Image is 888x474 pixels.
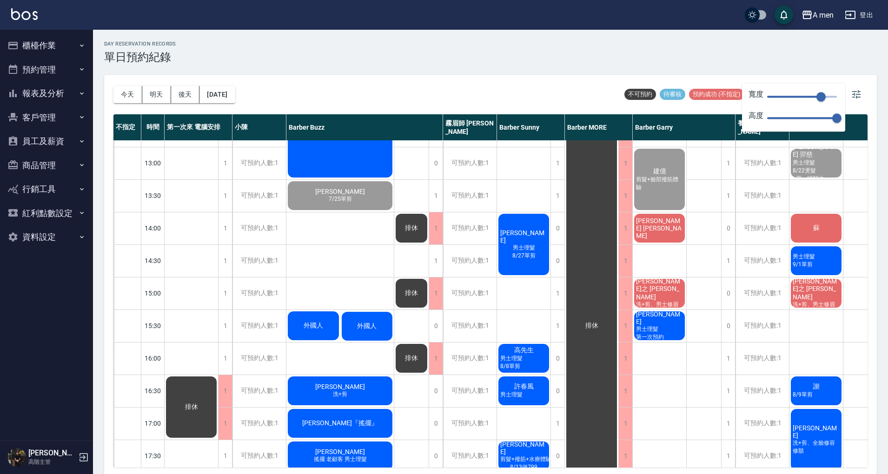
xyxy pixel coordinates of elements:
span: 排休 [183,403,200,411]
div: 可預約人數:1 [232,440,286,472]
span: 排休 [403,224,420,232]
div: 1 [550,408,564,440]
button: 員工及薪資 [4,129,89,153]
div: 可預約人數:1 [232,375,286,407]
div: 14:00 [141,212,165,244]
div: 可預約人數:1 [443,310,497,342]
button: 紅利點數設定 [4,201,89,225]
span: 排休 [403,354,420,362]
div: 可預約人數:1 [736,310,789,342]
div: 可預約人數:1 [443,440,497,472]
div: 1 [721,408,735,440]
div: 可預約人數:1 [232,310,286,342]
span: 寬度 [749,90,763,104]
div: 1 [429,180,443,212]
span: 8/8單剪 [498,362,522,370]
span: 男士理髮 [634,325,660,333]
div: 16:30 [141,375,165,407]
span: 男士理髮 [498,355,524,362]
div: 可預約人數:1 [736,180,789,212]
div: 可預約人數:1 [443,147,497,179]
div: 1 [721,375,735,407]
span: [PERSON_NAME]『搖擺』 [300,419,380,428]
button: 櫃檯作業 [4,33,89,58]
div: 0 [721,310,735,342]
div: 1 [429,212,443,244]
img: Logo [11,8,38,20]
span: 洗+剪、全臉修容修鬍 [791,439,842,455]
span: 排休 [403,289,420,297]
span: [PERSON_NAME] [498,441,549,455]
div: 可預約人數:1 [443,408,497,440]
span: 剪髮+撥筋+水療體驗 [498,455,553,463]
span: 剪髮+臉部撥筋體驗 [634,176,685,191]
button: 報表及分析 [4,81,89,105]
div: 1 [618,408,632,440]
div: 1 [429,245,443,277]
span: [PERSON_NAME]之 [PERSON_NAME] [791,277,842,301]
div: 可預約人數:1 [232,147,286,179]
div: 1 [618,180,632,212]
div: 可預約人數:1 [443,180,497,212]
span: 排休 [583,322,600,330]
span: 8/27單剪 [510,252,537,260]
div: 可預約人數:1 [736,147,789,179]
div: 1 [618,245,632,277]
span: [PERSON_NAME] [313,448,367,455]
span: 洗+剪、男士修眉 [634,301,680,309]
div: 17:00 [141,407,165,440]
div: 可預約人數:1 [736,375,789,407]
div: 可預約人數:1 [443,245,497,277]
span: 第一次預約 [634,333,666,341]
div: 1 [550,180,564,212]
span: 不可預約 [624,90,656,99]
div: 1 [618,440,632,472]
div: 0 [721,212,735,244]
div: 可預約人數:1 [232,212,286,244]
div: 0 [429,408,443,440]
div: 0 [550,245,564,277]
div: 時間 [141,114,165,140]
button: 客戶管理 [4,105,89,130]
div: 1 [218,440,232,472]
div: 1 [721,440,735,472]
div: 0 [550,440,564,472]
div: 可預約人數:1 [736,342,789,375]
div: 15:00 [141,277,165,309]
span: 男士理髮 [791,253,817,261]
div: 可預約人數:1 [232,342,286,375]
div: 可預約人數:1 [736,277,789,309]
div: 1 [721,245,735,277]
span: [PERSON_NAME] [PERSON_NAME] [634,217,685,239]
div: 16:00 [141,342,165,375]
span: [PERSON_NAME] [634,310,685,325]
div: 1 [550,310,564,342]
div: 可預約人數:1 [232,408,286,440]
span: 8/13做799 [508,463,539,471]
span: 蘇 [811,224,822,232]
div: 0 [429,375,443,407]
button: [DATE] [199,86,235,103]
div: Barber Sunny [497,114,565,140]
div: 14:30 [141,244,165,277]
div: 霧眉師 [PERSON_NAME] [443,114,497,140]
div: 1 [550,147,564,179]
div: Barber MORE [565,114,633,140]
div: 可預約人數:1 [232,277,286,309]
span: 預約成功 (不指定) [689,90,744,99]
div: 1 [218,245,232,277]
span: 男士理髮 [791,159,817,167]
div: 0 [429,147,443,179]
img: Person [7,448,26,467]
h5: [PERSON_NAME] [28,448,76,458]
div: 1 [618,147,632,179]
div: 1 [218,212,232,244]
button: 今天 [113,86,142,103]
button: 資料設定 [4,225,89,249]
div: 可預約人數:1 [443,375,497,407]
div: 1 [618,342,632,375]
span: 8/22燙髮+買一罐髮油 [791,167,842,183]
p: 高階主管 [28,458,76,466]
div: 1 [618,375,632,407]
button: 明天 [142,86,171,103]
